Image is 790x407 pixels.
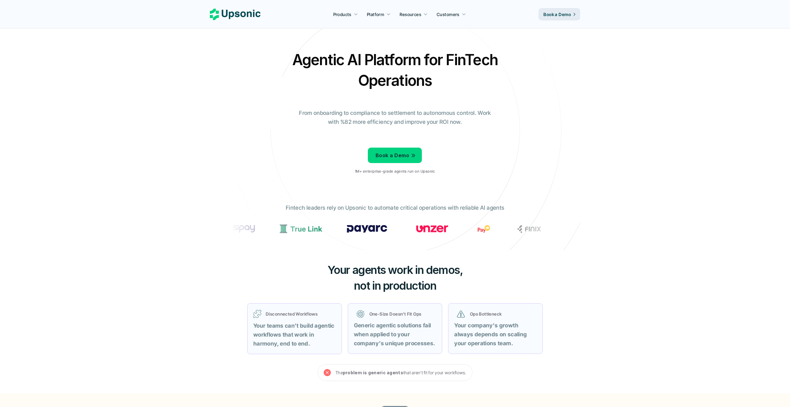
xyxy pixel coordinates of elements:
span: Your agents work in demos, [327,263,463,277]
p: From onboarding to compliance to settlement to autonomous control. Work with %82 more efficiency ... [295,109,495,127]
h2: Agentic AI Platform for FinTech Operations [287,49,503,91]
strong: Your company's growth always depends on scaling your operations team. [454,322,528,346]
strong: Generic agentic solutions fail when applied to your company’s unique processes. [354,322,435,346]
a: Products [330,9,362,20]
p: One-Size Doesn’t Fit Ops [369,311,434,317]
p: Book a Demo [543,11,571,18]
p: Products [333,11,351,18]
p: Platform [367,11,384,18]
p: Ops Bottleneck [470,311,534,317]
a: Book a Demo [538,8,580,20]
p: Customers [437,11,459,18]
p: The that aren’t fit for your workflows. [335,369,466,376]
a: Book a Demo [368,148,422,163]
strong: Your teams can’t build agentic workflows that work in harmony, end to end. [253,322,336,347]
p: Book a Demo [376,151,409,160]
p: Fintech leaders rely on Upsonic to automate critical operations with reliable AI agents [286,203,504,212]
p: 1M+ enterprise-grade agents run on Upsonic [355,169,435,174]
p: Disconnected Workflows [266,311,336,317]
strong: problem is generic agents [343,370,403,375]
span: not in production [354,279,436,292]
p: Resources [400,11,421,18]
